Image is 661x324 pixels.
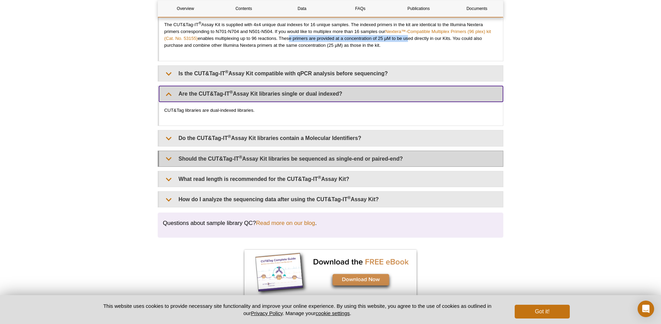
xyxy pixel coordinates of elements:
summary: How do I analyze the sequencing data after using the CUT&Tag-IT®Assay Kit? [159,192,503,207]
sup: ® [230,89,233,95]
summary: Is the CUT&Tag-IT®Assay Kit compatible with qPCR analysis before sequencing? [159,66,503,81]
p: The CUT&Tag-IT Assay Kit is supplied with 4x4 unique dual indexes for 16 unique samples. The inde... [164,21,498,49]
button: cookie settings [316,310,350,316]
sup: ® [318,175,321,180]
a: Read more on our blog [256,219,315,227]
summary: Are the CUT&Tag-IT®Assay Kit libraries single or dual indexed? [159,86,503,101]
sup: ® [225,69,229,74]
h3: Questions about sample library QC? . [163,219,498,227]
a: Privacy Policy [251,310,283,316]
sup: ® [199,21,201,25]
a: FAQs [333,0,388,17]
summary: Do the CUT&Tag-IT®Assay Kit libraries contain a Molecular Identifiers? [159,130,503,146]
img: Free CUT&Tag eBook [244,250,417,296]
a: Overview [158,0,213,17]
a: Data [275,0,329,17]
sup: ® [239,154,242,159]
a: Publications [391,0,446,17]
summary: Should the CUT&Tag-IT®Assay Kit libraries be sequenced as single-end or paired-end? [159,151,503,166]
a: Documents [450,0,504,17]
sup: ® [347,195,351,200]
p: CUT&Tag libraries are dual-indexed libraries. [164,107,498,114]
p: This website uses cookies to provide necessary site functionality and improve your online experie... [91,302,503,317]
sup: ® [228,134,231,139]
div: Open Intercom Messenger [638,301,654,317]
button: Got it! [515,305,570,318]
summary: What read length is recommended for the CUT&Tag-IT®Assay Kit? [159,171,503,187]
a: Contents [216,0,271,17]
